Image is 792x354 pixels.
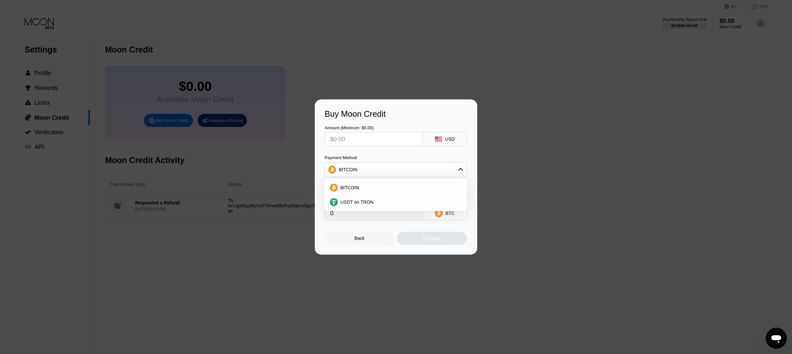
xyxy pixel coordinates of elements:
div: USD [445,136,455,142]
div: USDT on TRON [327,196,465,209]
div: BTC [445,211,455,216]
div: Back [354,236,365,241]
div: BITCOIN [339,167,357,172]
span: BITCOIN [340,185,359,190]
div: BITCOIN [327,181,465,194]
iframe: Button to launch messaging window [766,328,787,349]
span: USDT on TRON [340,199,374,205]
input: $0.00 [330,133,417,146]
div: Payment Method [325,155,467,160]
div: Back [325,232,394,245]
div: Amount (Minimum: $5.00) [325,125,423,130]
div: Buy Moon Credit [325,109,467,119]
div: BITCOIN [325,163,466,176]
